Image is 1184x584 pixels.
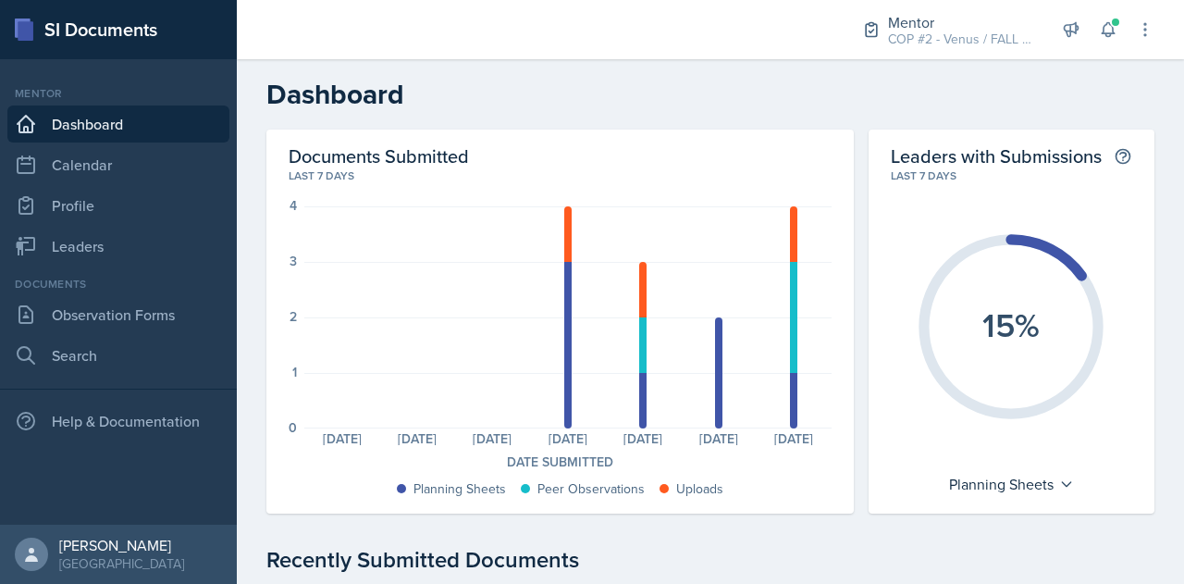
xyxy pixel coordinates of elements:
div: Mentor [888,11,1036,33]
a: Calendar [7,146,229,183]
div: 2 [290,310,297,323]
a: Leaders [7,228,229,265]
text: 15% [982,301,1040,349]
div: Documents [7,276,229,292]
div: Planning Sheets [413,479,506,499]
div: 4 [290,199,297,212]
div: [GEOGRAPHIC_DATA] [59,554,184,573]
a: Observation Forms [7,296,229,333]
div: COP #2 - Venus / FALL 2025 [888,30,1036,49]
h2: Documents Submitted [289,144,832,168]
div: Peer Observations [537,479,645,499]
a: Profile [7,187,229,224]
h2: Leaders with Submissions [891,144,1102,168]
div: Last 7 days [289,168,832,184]
div: [DATE] [304,432,379,445]
div: 0 [289,421,297,434]
h2: Dashboard [266,78,1154,111]
div: [DATE] [455,432,530,445]
div: [PERSON_NAME] [59,536,184,554]
div: Uploads [676,479,723,499]
div: [DATE] [379,432,454,445]
div: 1 [292,366,297,379]
div: Date Submitted [289,453,832,472]
a: Search [7,337,229,374]
div: Mentor [7,85,229,102]
div: [DATE] [606,432,681,445]
div: Planning Sheets [940,469,1083,499]
div: [DATE] [530,432,605,445]
a: Dashboard [7,106,229,143]
div: Help & Documentation [7,403,229,440]
div: 3 [290,255,297,267]
div: Recently Submitted Documents [266,543,1154,577]
div: Last 7 days [891,168,1132,184]
div: [DATE] [681,432,756,445]
div: [DATE] [756,432,831,445]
